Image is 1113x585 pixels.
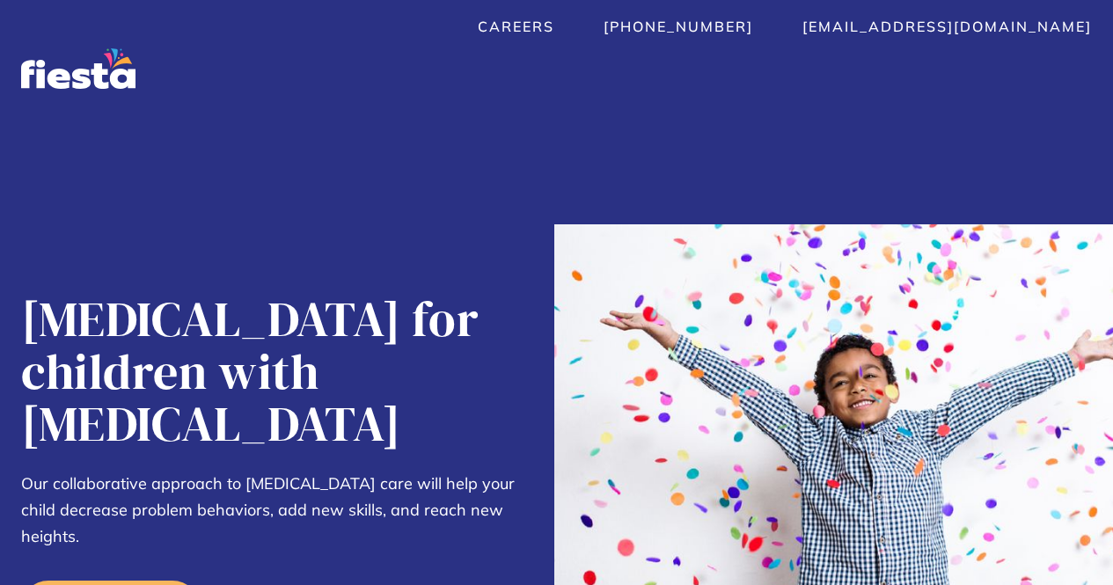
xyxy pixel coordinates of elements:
[802,18,1092,35] a: [EMAIL_ADDRESS][DOMAIN_NAME]
[21,48,135,89] a: home
[478,18,554,35] a: Careers
[604,18,753,35] a: [PHONE_NUMBER]
[21,471,535,550] p: Our collaborative approach to [MEDICAL_DATA] care will help your child decrease problem behaviors...
[21,293,535,450] h1: [MEDICAL_DATA] for children with [MEDICAL_DATA]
